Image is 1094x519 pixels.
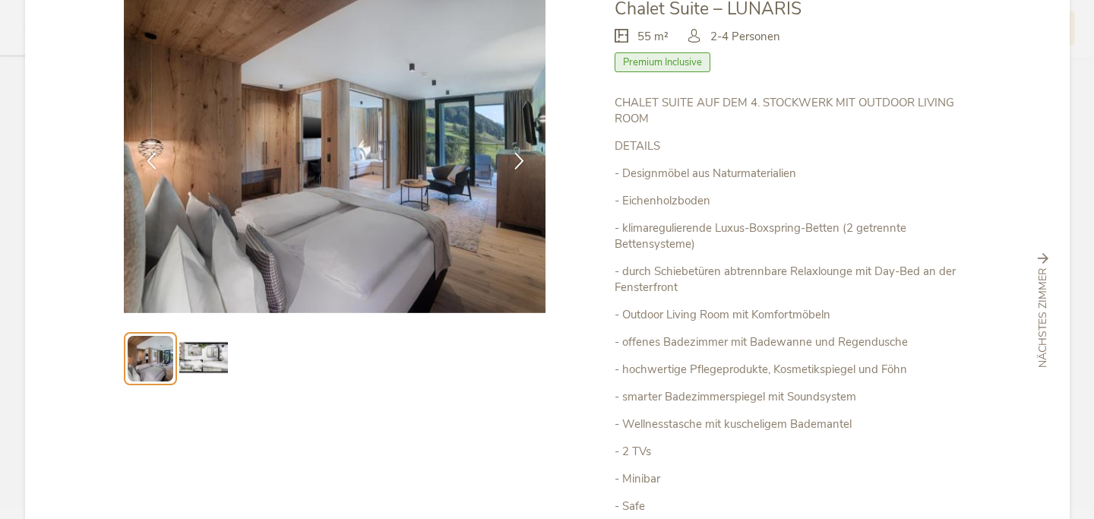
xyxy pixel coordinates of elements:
p: - Designmöbel aus Naturmaterialien [615,166,970,182]
p: CHALET SUITE AUF DEM 4. STOCKWERK MIT OUTDOOR LIVING ROOM [615,95,970,127]
p: - durch Schiebetüren abtrennbare Relaxlounge mit Day-Bed an der Fensterfront [615,264,970,296]
span: Premium Inclusive [615,52,710,72]
span: 55 m² [637,29,669,45]
p: - Eichenholzboden [615,193,970,209]
p: - klimaregulierende Luxus-Boxspring-Betten (2 getrennte Bettensysteme) [615,220,970,252]
p: - Safe [615,498,970,514]
img: Preview [179,334,228,383]
p: - Minibar [615,471,970,487]
p: - hochwertige Pflegeprodukte, Kosmetikspiegel und Föhn [615,362,970,378]
img: Preview [128,336,173,381]
p: - Wellnesstasche mit kuscheligem Bademantel [615,416,970,432]
p: - offenes Badezimmer mit Badewanne und Regendusche [615,334,970,350]
p: - Outdoor Living Room mit Komfortmöbeln [615,307,970,323]
p: - smarter Badezimmerspiegel mit Soundsystem [615,389,970,405]
p: DETAILS [615,138,970,154]
span: nächstes Zimmer [1036,268,1051,369]
span: 2-4 Personen [710,29,780,45]
p: - 2 TVs [615,444,970,460]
